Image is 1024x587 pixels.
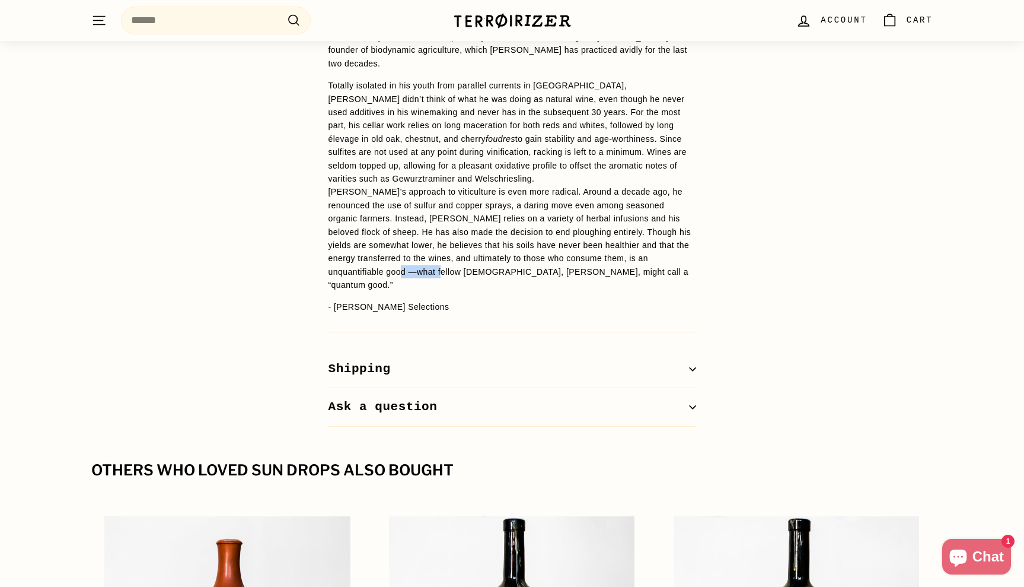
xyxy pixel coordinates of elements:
[789,3,874,38] a: Account
[328,81,685,144] span: Totally isolated in his youth from parallel currents in [GEOGRAPHIC_DATA], [PERSON_NAME] didn’t t...
[939,539,1015,578] inbox-online-store-chat: Shopify online store chat
[328,134,687,183] span: to gain stability and age-worthiness. Since sulfites are not used at any point during vinificatio...
[875,3,940,38] a: Cart
[328,388,696,427] button: Ask a question
[91,462,933,479] div: Others who loved Sun Drops also bought
[486,134,515,144] em: foudres
[821,14,867,27] span: Account
[328,350,696,389] button: Shipping
[328,187,691,290] span: [PERSON_NAME]’s approach to viticulture is even more radical. Around a decade ago, he renounced t...
[907,14,933,27] span: Cart
[328,302,449,312] span: - [PERSON_NAME] Selections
